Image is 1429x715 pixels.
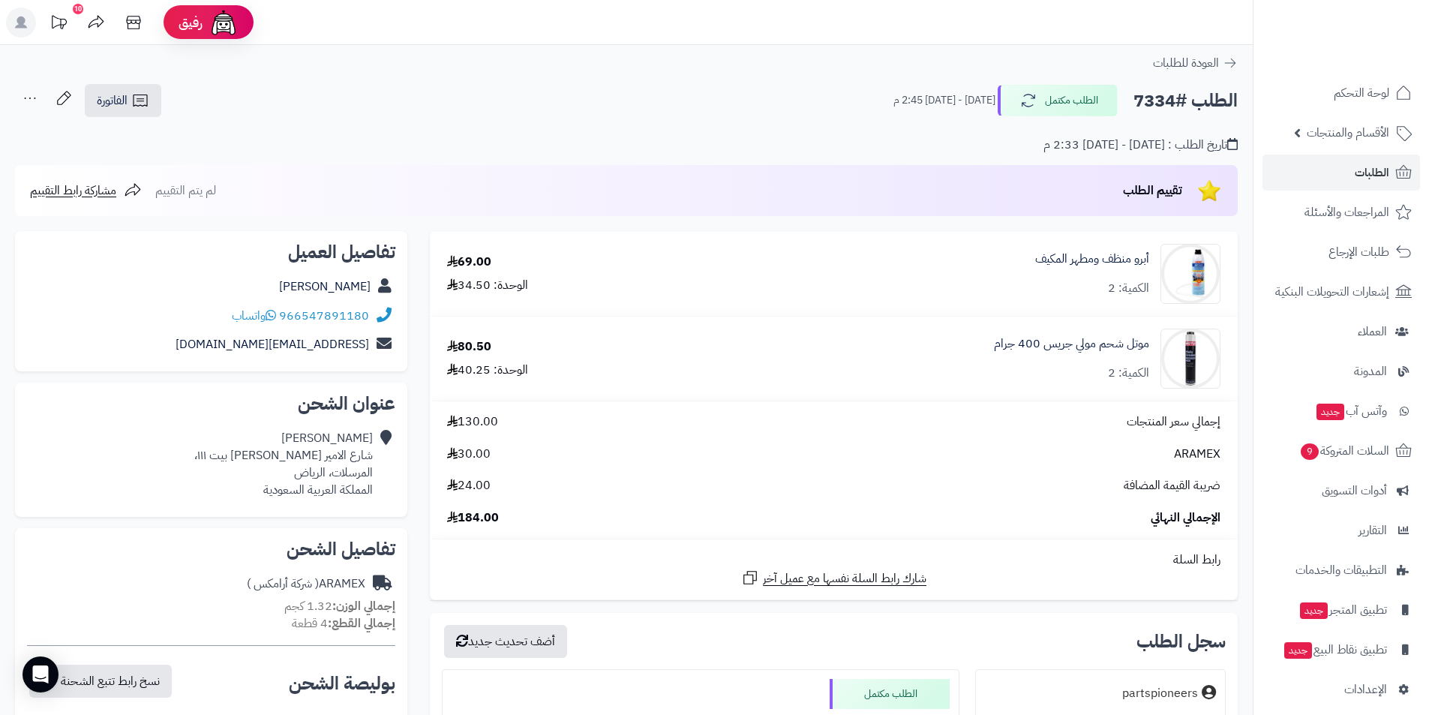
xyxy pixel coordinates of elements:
div: الطلب مكتمل [830,679,950,709]
a: السلات المتروكة9 [1262,433,1420,469]
small: 4 قطعة [292,614,395,632]
a: [EMAIL_ADDRESS][DOMAIN_NAME] [176,335,369,353]
span: العودة للطلبات [1153,54,1219,72]
a: موتل شحم مولي جريس 400 جرام [994,335,1149,353]
div: تاريخ الطلب : [DATE] - [DATE] 2:33 م [1043,137,1238,154]
span: السلات المتروكة [1299,440,1389,461]
a: الفاتورة [85,84,161,117]
div: partspioneers [1122,685,1198,702]
span: جديد [1316,404,1344,420]
div: ARAMEX [247,575,365,593]
img: 2085130149_w640_h640_smazka-motul-moly%20(1)-90x90.jpg [1161,329,1220,389]
img: AC-100-Air-Clean-Air-Freshener-90x90.jpg [1161,244,1220,304]
a: تطبيق نقاط البيعجديد [1262,632,1420,668]
img: ai-face.png [209,8,239,38]
span: التقارير [1358,520,1387,541]
a: وآتس آبجديد [1262,393,1420,429]
a: التطبيقات والخدمات [1262,552,1420,588]
a: مشاركة رابط التقييم [30,182,142,200]
div: 80.50 [447,338,491,356]
span: الفاتورة [97,92,128,110]
strong: إجمالي الوزن: [332,597,395,615]
h2: عنوان الشحن [27,395,395,413]
div: الوحدة: 34.50 [447,277,528,294]
span: رفيق [179,14,203,32]
a: المدونة [1262,353,1420,389]
a: تحديثات المنصة [40,8,77,41]
span: تقييم الطلب [1123,182,1182,200]
h2: تفاصيل العميل [27,243,395,261]
span: الأقسام والمنتجات [1307,122,1389,143]
span: لوحة التحكم [1334,83,1389,104]
span: 184.00 [447,509,499,527]
strong: إجمالي القطع: [328,614,395,632]
span: ضريبة القيمة المضافة [1124,477,1220,494]
span: مشاركة رابط التقييم [30,182,116,200]
div: 10 [73,4,83,14]
a: الإعدادات [1262,671,1420,707]
div: الوحدة: 40.25 [447,362,528,379]
span: إجمالي سعر المنتجات [1127,413,1220,431]
span: التطبيقات والخدمات [1295,560,1387,581]
span: المدونة [1354,361,1387,382]
a: العودة للطلبات [1153,54,1238,72]
small: 1.32 كجم [284,597,395,615]
div: رابط السلة [436,551,1232,569]
span: الطلبات [1355,162,1389,183]
div: الكمية: 2 [1108,280,1149,297]
span: 24.00 [447,477,491,494]
span: المراجعات والأسئلة [1304,202,1389,223]
button: أضف تحديث جديد [444,625,567,658]
span: تطبيق المتجر [1298,599,1387,620]
a: التقارير [1262,512,1420,548]
span: 9 [1301,443,1319,461]
h2: بوليصة الشحن [289,674,395,692]
a: أبرو منظف ومطهر المكيف [1035,251,1149,268]
button: نسخ رابط تتبع الشحنة [29,665,172,698]
div: Open Intercom Messenger [23,656,59,692]
a: شارك رابط السلة نفسها مع عميل آخر [741,569,926,587]
div: الكمية: 2 [1108,365,1149,382]
span: نسخ رابط تتبع الشحنة [61,672,160,690]
a: طلبات الإرجاع [1262,234,1420,270]
span: 30.00 [447,446,491,463]
span: إشعارات التحويلات البنكية [1275,281,1389,302]
span: ( شركة أرامكس ) [247,575,319,593]
span: 130.00 [447,413,498,431]
h2: الطلب #7334 [1133,86,1238,116]
span: أدوات التسويق [1322,480,1387,501]
h2: تفاصيل الشحن [27,540,395,558]
a: 966547891180 [279,307,369,325]
a: أدوات التسويق [1262,473,1420,509]
a: الطلبات [1262,155,1420,191]
div: 69.00 [447,254,491,271]
span: الإعدادات [1344,679,1387,700]
a: [PERSON_NAME] [279,278,371,296]
span: العملاء [1358,321,1387,342]
a: إشعارات التحويلات البنكية [1262,274,1420,310]
span: جديد [1284,642,1312,659]
h3: سجل الطلب [1136,632,1226,650]
span: ARAMEX [1174,446,1220,463]
span: جديد [1300,602,1328,619]
a: تطبيق المتجرجديد [1262,592,1420,628]
a: المراجعات والأسئلة [1262,194,1420,230]
a: واتساب [232,307,276,325]
img: logo-2.png [1327,32,1415,63]
span: لم يتم التقييم [155,182,216,200]
span: شارك رابط السلة نفسها مع عميل آخر [763,570,926,587]
button: الطلب مكتمل [998,85,1118,116]
span: تطبيق نقاط البيع [1283,639,1387,660]
small: [DATE] - [DATE] 2:45 م [893,93,995,108]
span: الإجمالي النهائي [1151,509,1220,527]
a: العملاء [1262,314,1420,350]
div: [PERSON_NAME] شارع الامير [PERSON_NAME] بيت ١١١، المرسلات، الرياض المملكة العربية السعودية [194,430,373,498]
span: طلبات الإرجاع [1328,242,1389,263]
span: وآتس آب [1315,401,1387,422]
a: لوحة التحكم [1262,75,1420,111]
